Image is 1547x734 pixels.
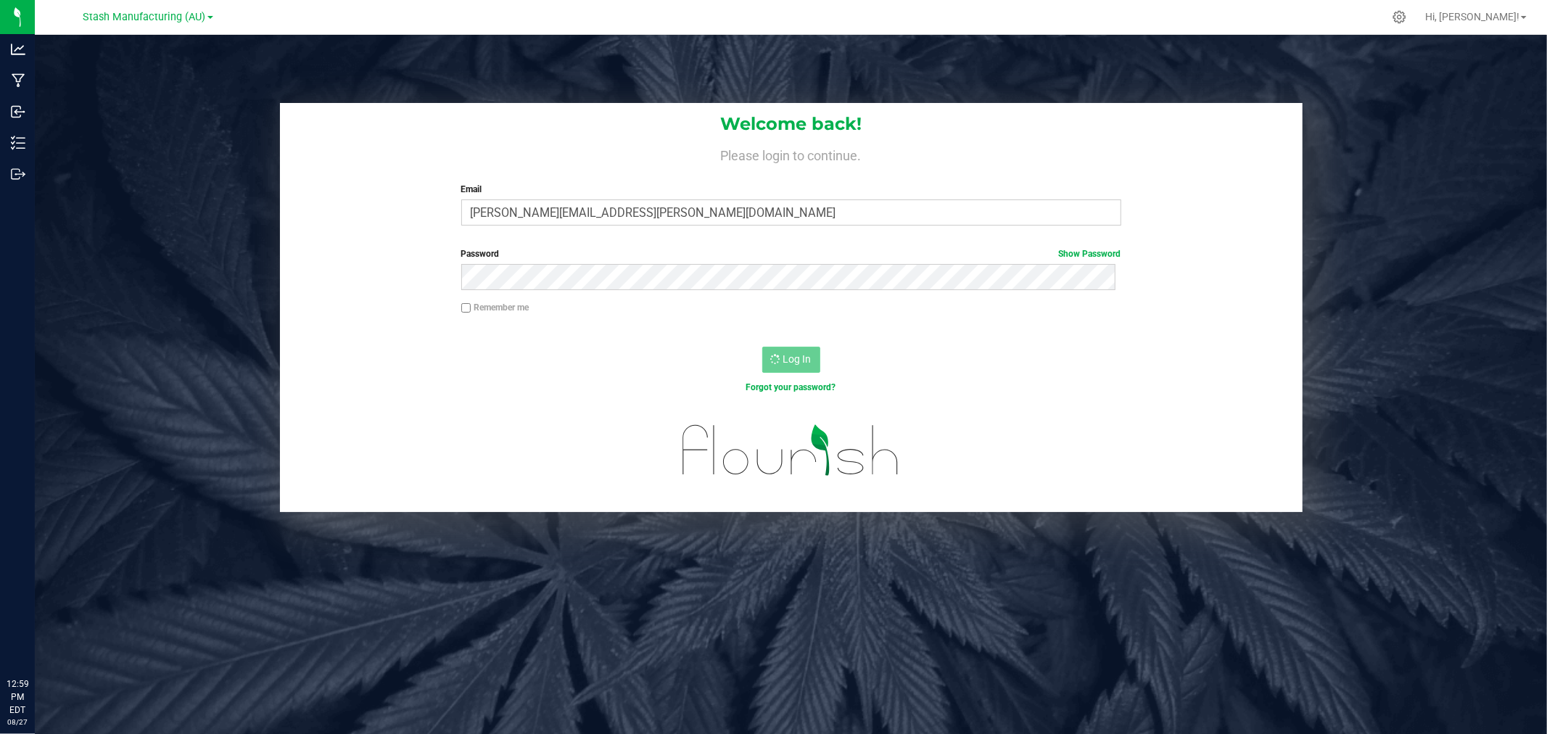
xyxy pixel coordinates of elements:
p: 08/27 [7,717,28,727]
inline-svg: Inbound [11,104,25,119]
h1: Welcome back! [280,115,1303,133]
inline-svg: Analytics [11,42,25,57]
button: Log In [762,347,820,373]
span: Log In [783,353,812,365]
inline-svg: Outbound [11,167,25,181]
h4: Please login to continue. [280,145,1303,162]
div: Manage settings [1390,10,1408,24]
span: Stash Manufacturing (AU) [83,11,206,23]
label: Remember me [461,301,529,314]
inline-svg: Inventory [11,136,25,150]
a: Forgot your password? [746,382,836,392]
input: Remember me [461,303,471,313]
inline-svg: Manufacturing [11,73,25,88]
label: Email [461,183,1121,196]
span: Hi, [PERSON_NAME]! [1425,11,1519,22]
p: 12:59 PM EDT [7,677,28,717]
span: Password [461,249,500,259]
img: flourish_logo.svg [663,409,919,491]
a: Show Password [1059,249,1121,259]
